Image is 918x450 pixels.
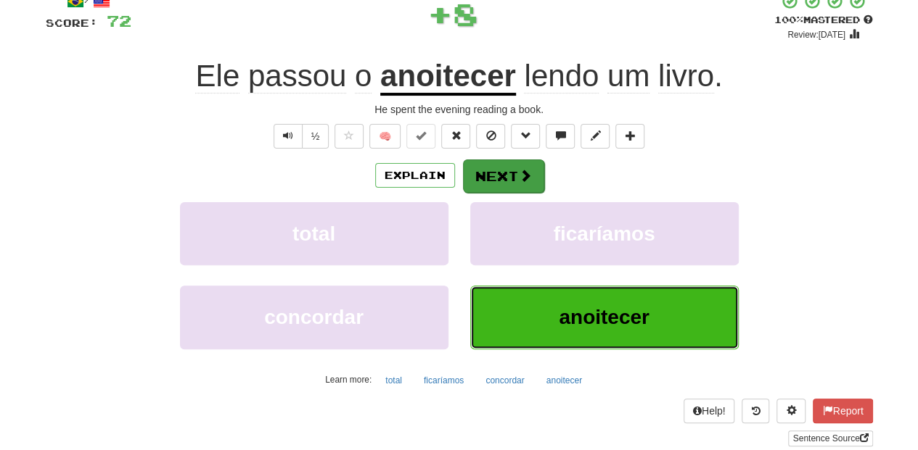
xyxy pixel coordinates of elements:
[607,59,649,93] span: um
[581,124,610,149] button: Edit sentence (alt+d)
[377,370,410,391] button: total
[553,222,655,245] span: ficaríamos
[107,12,131,30] span: 72
[441,124,470,149] button: Reset to 0% Mastered (alt+r)
[355,59,372,93] span: o
[46,102,873,117] div: He spent the evening reading a book.
[248,59,346,93] span: passou
[788,430,872,446] a: Sentence Source
[406,124,435,149] button: Set this sentence to 100% Mastered (alt+m)
[180,202,448,265] button: total
[615,124,644,149] button: Add to collection (alt+a)
[742,399,769,423] button: Round history (alt+y)
[476,124,505,149] button: Ignore sentence (alt+i)
[271,124,329,149] div: Text-to-speech controls
[335,124,364,149] button: Favorite sentence (alt+f)
[463,159,544,193] button: Next
[559,306,649,328] span: anoitecer
[274,124,303,149] button: Play sentence audio (ctl+space)
[46,17,98,29] span: Score:
[813,399,872,423] button: Report
[516,59,723,93] span: .
[292,222,335,245] span: total
[325,375,372,385] small: Learn more:
[658,59,714,93] span: livro
[195,59,239,93] span: Ele
[416,370,472,391] button: ficaríamos
[684,399,735,423] button: Help!
[478,370,532,391] button: concordar
[774,14,803,25] span: 100 %
[470,202,739,265] button: ficaríamos
[538,370,590,391] button: anoitecer
[369,124,401,149] button: 🧠
[302,124,329,149] button: ½
[380,59,516,96] u: anoitecer
[774,14,873,27] div: Mastered
[787,30,845,40] small: Review: [DATE]
[524,59,599,93] span: lendo
[470,286,739,349] button: anoitecer
[375,163,455,188] button: Explain
[180,286,448,349] button: concordar
[511,124,540,149] button: Grammar (alt+g)
[546,124,575,149] button: Discuss sentence (alt+u)
[264,306,364,328] span: concordar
